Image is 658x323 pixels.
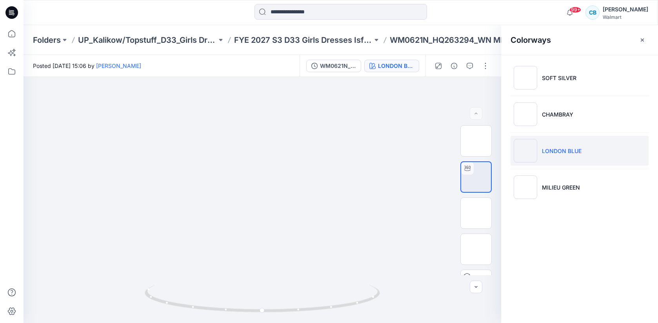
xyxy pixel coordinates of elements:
img: CHAMBRAY [514,102,537,126]
button: Details [448,60,460,72]
img: LONDON BLUE [514,139,537,162]
div: [PERSON_NAME] [603,5,648,14]
a: FYE 2027 S3 D33 Girls Dresses Isfel/Topstuff [234,35,373,46]
p: MILIEU GREEN [542,183,580,192]
a: UP_Kalikow/Topstuff_D33_Girls Dresses [78,35,217,46]
button: WM0621N_HQ263294_WN MIXED MEDIA DRESS 2 [306,60,361,72]
div: WM0621N_HQ263294_WN MIXED MEDIA DRESS 2 [320,62,356,70]
p: SOFT SILVER [542,74,576,82]
h2: Colorways [511,35,551,45]
span: Posted [DATE] 15:06 by [33,62,141,70]
div: LONDON BLUE [378,62,414,70]
p: LONDON BLUE [542,147,582,155]
a: Folders [33,35,61,46]
div: Walmart [603,14,648,20]
p: CHAMBRAY [542,110,573,119]
button: LONDON BLUE [364,60,419,72]
img: SOFT SILVER [514,66,537,89]
div: CB [585,5,600,20]
p: WM0621N_HQ263294_WN MIXED MEDIA DRESS 2 [390,35,529,46]
img: MILIEU GREEN [514,175,537,199]
a: [PERSON_NAME] [96,62,141,69]
span: 99+ [569,7,581,13]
